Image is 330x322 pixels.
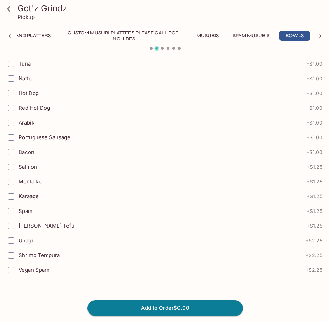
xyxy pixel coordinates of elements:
span: + $1.00 [306,90,322,96]
span: + $2.25 [306,253,322,258]
span: + $1.00 [306,120,322,126]
span: + $1.25 [307,164,322,170]
button: Bowls [279,31,310,41]
span: Hot Dog [19,90,39,96]
span: + $1.25 [307,179,322,185]
span: + $1.00 [306,149,322,155]
span: Unagi [19,237,33,244]
span: + $1.25 [307,208,322,214]
span: Shrimp Tempura [19,252,60,259]
button: Add to Order$0.00 [87,300,243,316]
span: [PERSON_NAME] Tofu [19,222,75,229]
span: Red Hot Dog [19,105,50,111]
span: Portuguese Sausage [19,134,70,141]
button: Musubis [192,31,223,41]
span: + $1.25 [307,194,322,199]
span: Natto [19,75,32,82]
span: Arabiki [19,119,36,126]
h3: Got'z Grindz [17,3,324,14]
span: Mentaiko [19,178,42,185]
span: + $2.25 [306,238,322,243]
span: Bacon [19,149,34,155]
span: + $1.25 [307,223,322,229]
button: Spam Musubis [229,31,273,41]
span: Spam [19,208,33,214]
span: + $2.25 [306,267,322,273]
span: Tuna [19,60,31,67]
span: + $1.00 [306,61,322,67]
span: Salmon [19,163,37,170]
span: + $1.00 [306,76,322,81]
span: + $1.00 [306,105,322,111]
span: + $1.00 [306,135,322,140]
span: Karaage [19,193,39,200]
p: Pickup [17,14,35,20]
span: Vegan Spam [19,267,49,273]
button: Custom Musubi Platters PLEASE CALL FOR INQUIRES [60,31,186,41]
